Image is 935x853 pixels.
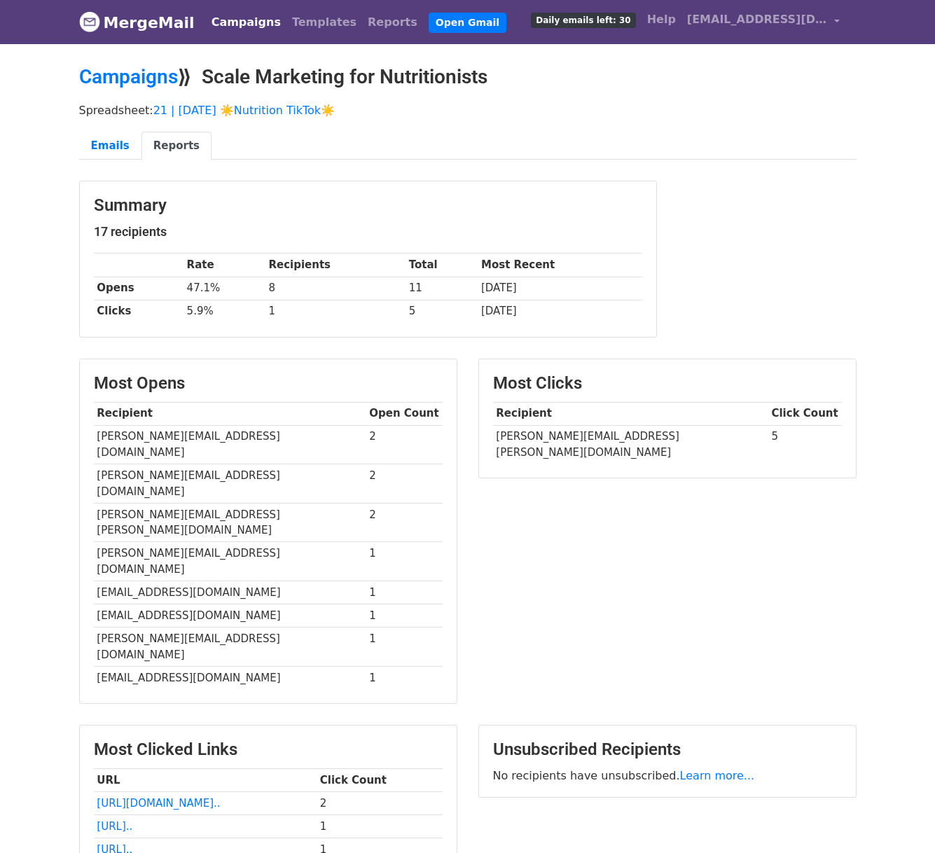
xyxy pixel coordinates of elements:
[79,103,857,118] p: Spreadsheet:
[206,8,286,36] a: Campaigns
[366,402,443,425] th: Open Count
[79,65,857,89] h2: ⟫ Scale Marketing for Nutritionists
[478,254,642,277] th: Most Recent
[687,11,827,28] span: [EMAIL_ADDRESS][DOMAIN_NAME]
[406,277,478,300] td: 11
[429,13,506,33] a: Open Gmail
[317,768,443,791] th: Click Count
[94,425,366,464] td: [PERSON_NAME][EMAIL_ADDRESS][DOMAIN_NAME]
[97,797,220,810] a: [URL][DOMAIN_NAME]..
[141,132,212,160] a: Reports
[79,132,141,160] a: Emails
[79,11,100,32] img: MergeMail logo
[317,814,443,838] td: 1
[94,581,366,604] td: [EMAIL_ADDRESS][DOMAIN_NAME]
[94,464,366,504] td: [PERSON_NAME][EMAIL_ADDRESS][DOMAIN_NAME]
[362,8,423,36] a: Reports
[366,542,443,581] td: 1
[265,300,406,323] td: 1
[94,373,443,394] h3: Most Opens
[681,6,845,39] a: [EMAIL_ADDRESS][DOMAIN_NAME]
[478,300,642,323] td: [DATE]
[94,542,366,581] td: [PERSON_NAME][EMAIL_ADDRESS][DOMAIN_NAME]
[642,6,681,34] a: Help
[94,627,366,667] td: [PERSON_NAME][EMAIL_ADDRESS][DOMAIN_NAME]
[525,6,641,34] a: Daily emails left: 30
[94,402,366,425] th: Recipient
[94,277,183,300] th: Opens
[366,666,443,689] td: 1
[531,13,635,28] span: Daily emails left: 30
[366,425,443,464] td: 2
[183,277,265,300] td: 47.1%
[94,768,317,791] th: URL
[493,402,768,425] th: Recipient
[183,300,265,323] td: 5.9%
[406,254,478,277] th: Total
[478,277,642,300] td: [DATE]
[94,300,183,323] th: Clicks
[317,791,443,814] td: 2
[94,740,443,760] h3: Most Clicked Links
[265,277,406,300] td: 8
[406,300,478,323] td: 5
[493,768,842,783] p: No recipients have unsubscribed.
[94,224,642,240] h5: 17 recipients
[286,8,362,36] a: Templates
[183,254,265,277] th: Rate
[94,503,366,542] td: [PERSON_NAME][EMAIL_ADDRESS][PERSON_NAME][DOMAIN_NAME]
[366,581,443,604] td: 1
[79,65,178,88] a: Campaigns
[680,769,755,782] a: Learn more...
[768,425,842,464] td: 5
[493,373,842,394] h3: Most Clicks
[768,402,842,425] th: Click Count
[366,604,443,627] td: 1
[366,503,443,542] td: 2
[366,464,443,504] td: 2
[153,104,335,117] a: 21 | [DATE] ☀️Nutrition TikTok☀️
[79,8,195,37] a: MergeMail
[265,254,406,277] th: Recipients
[94,604,366,627] td: [EMAIL_ADDRESS][DOMAIN_NAME]
[493,425,768,464] td: [PERSON_NAME][EMAIL_ADDRESS][PERSON_NAME][DOMAIN_NAME]
[366,627,443,667] td: 1
[493,740,842,760] h3: Unsubscribed Recipients
[97,820,132,833] a: [URL]..
[865,786,935,853] iframe: Chat Widget
[94,666,366,689] td: [EMAIL_ADDRESS][DOMAIN_NAME]
[94,195,642,216] h3: Summary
